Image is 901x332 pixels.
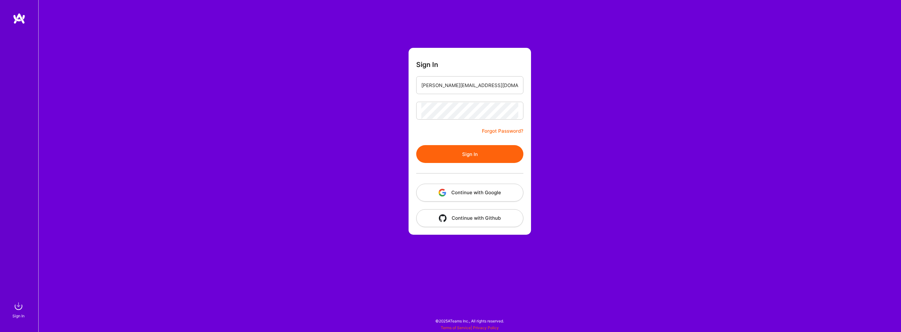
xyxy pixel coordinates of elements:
[13,300,25,319] a: sign inSign In
[416,145,523,163] button: Sign In
[439,214,447,222] img: icon
[441,325,499,330] span: |
[13,13,26,24] img: logo
[439,189,446,196] img: icon
[416,184,523,202] button: Continue with Google
[12,300,25,313] img: sign in
[38,313,901,329] div: © 2025 ATeams Inc., All rights reserved.
[416,209,523,227] button: Continue with Github
[482,127,523,135] a: Forgot Password?
[416,61,438,69] h3: Sign In
[473,325,499,330] a: Privacy Policy
[12,313,25,319] div: Sign In
[421,77,518,93] input: Email...
[441,325,471,330] a: Terms of Service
